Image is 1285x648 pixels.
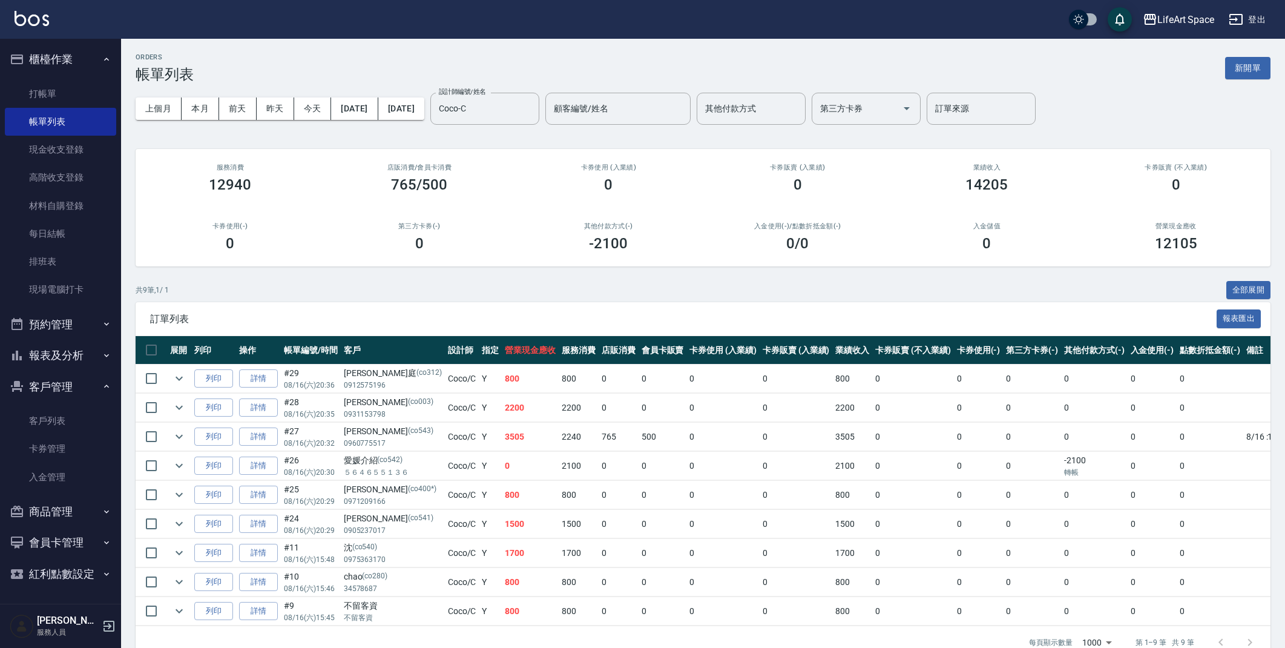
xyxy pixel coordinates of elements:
[5,192,116,220] a: 材料自購登錄
[194,602,233,621] button: 列印
[639,539,687,567] td: 0
[954,568,1004,597] td: 0
[239,398,278,417] a: 詳情
[1003,336,1061,365] th: 第三方卡券(-)
[281,336,341,365] th: 帳單編號/時間
[391,176,447,193] h3: 765/500
[907,164,1067,171] h2: 業績收入
[479,452,502,480] td: Y
[1243,423,1276,451] td: 8/16 :1
[1128,568,1177,597] td: 0
[872,452,953,480] td: 0
[599,568,639,597] td: 0
[1177,481,1243,509] td: 0
[5,248,116,276] a: 排班表
[686,423,760,451] td: 0
[5,496,116,527] button: 商品管理
[639,365,687,393] td: 0
[136,98,182,120] button: 上個月
[10,614,34,638] img: Person
[344,380,442,391] p: 0912575196
[194,457,233,475] button: 列印
[1177,336,1243,365] th: 點數折抵金額(-)
[37,627,99,638] p: 服務人員
[5,527,116,558] button: 會員卡管理
[194,398,233,417] button: 列印
[15,11,49,26] img: Logo
[257,98,294,120] button: 昨天
[344,541,442,554] div: 沈
[408,425,433,438] p: (co543)
[832,394,872,422] td: 2200
[479,510,502,538] td: Y
[340,164,500,171] h2: 店販消費 /會員卡消費
[502,423,559,451] td: 3505
[832,568,872,597] td: 800
[559,510,599,538] td: 1500
[281,510,341,538] td: #24
[136,66,194,83] h3: 帳單列表
[760,481,833,509] td: 0
[479,568,502,597] td: Y
[1128,597,1177,626] td: 0
[832,510,872,538] td: 1500
[1061,365,1128,393] td: 0
[170,515,188,533] button: expand row
[344,409,442,420] p: 0931153798
[239,457,278,475] a: 詳情
[639,336,687,365] th: 會員卡販賣
[639,423,687,451] td: 500
[5,309,116,340] button: 預約管理
[344,512,442,525] div: [PERSON_NAME]
[502,365,559,393] td: 800
[170,544,188,562] button: expand row
[219,98,257,120] button: 前天
[479,423,502,451] td: Y
[479,394,502,422] td: Y
[170,486,188,504] button: expand row
[639,597,687,626] td: 0
[604,176,613,193] h3: 0
[1003,423,1061,451] td: 0
[639,510,687,538] td: 0
[1096,164,1257,171] h2: 卡券販賣 (不入業績)
[341,336,445,365] th: 客戶
[284,583,338,594] p: 08/16 (六) 15:46
[281,597,341,626] td: #9
[170,457,188,475] button: expand row
[686,365,760,393] td: 0
[194,428,233,446] button: 列印
[445,336,479,365] th: 設計師
[445,423,479,451] td: Coco /C
[1061,597,1128,626] td: 0
[559,336,599,365] th: 服務消費
[686,510,760,538] td: 0
[284,467,338,478] p: 08/16 (六) 20:30
[502,539,559,567] td: 1700
[416,367,442,380] p: (co312)
[760,336,833,365] th: 卡券販賣 (入業績)
[445,452,479,480] td: Coco /C
[954,481,1004,509] td: 0
[194,544,233,563] button: 列印
[5,435,116,463] a: 卡券管理
[1108,7,1132,31] button: save
[1177,597,1243,626] td: 0
[528,164,689,171] h2: 卡券使用 (入業績)
[239,486,278,504] a: 詳情
[1128,481,1177,509] td: 0
[954,336,1004,365] th: 卡券使用(-)
[599,510,639,538] td: 0
[445,510,479,538] td: Coco /C
[954,423,1004,451] td: 0
[1061,510,1128,538] td: 0
[445,365,479,393] td: Coco /C
[686,336,760,365] th: 卡券使用 (入業績)
[832,481,872,509] td: 800
[872,539,953,567] td: 0
[344,612,442,623] p: 不留客資
[239,602,278,621] a: 詳情
[1128,394,1177,422] td: 0
[832,336,872,365] th: 業績收入
[5,136,116,164] a: 現金收支登錄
